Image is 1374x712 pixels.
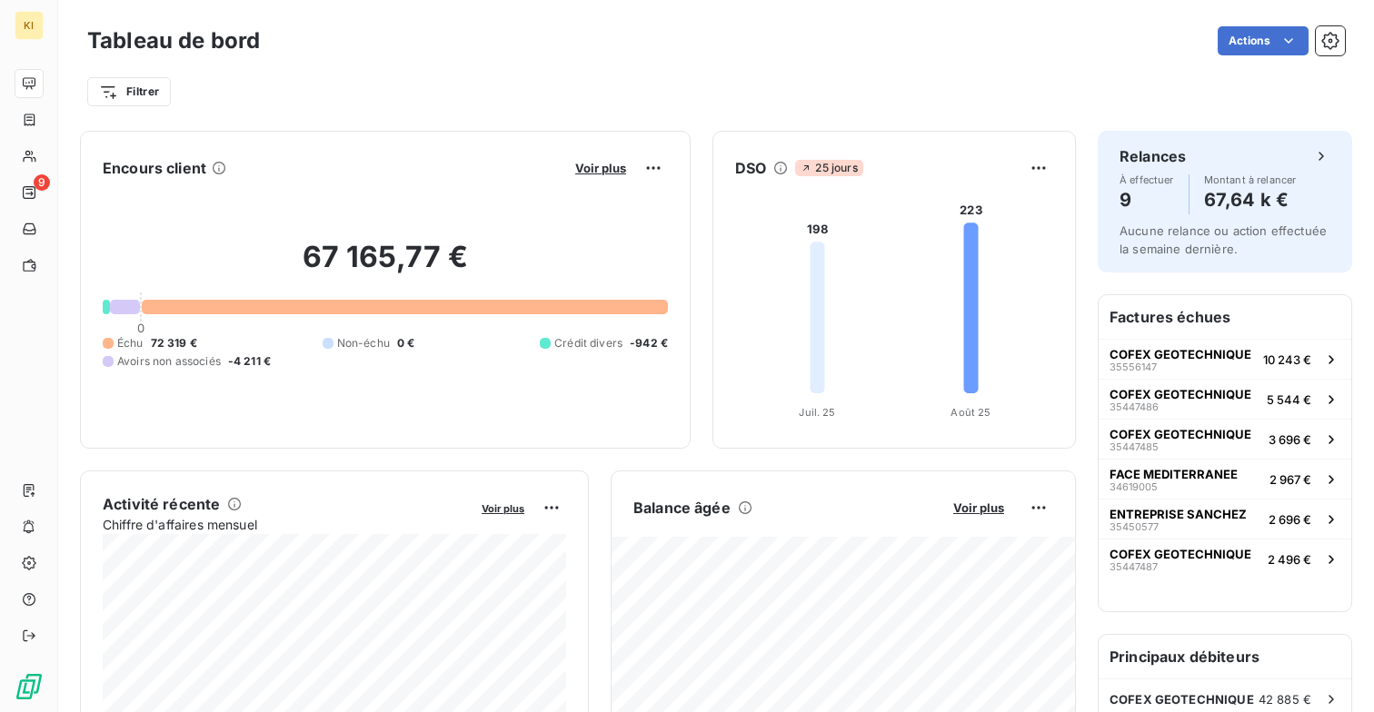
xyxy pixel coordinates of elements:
span: ENTREPRISE SANCHEZ [1110,507,1247,521]
span: 9 [34,174,50,191]
span: 25 jours [795,160,862,176]
span: 5 544 € [1267,392,1311,407]
span: 35556147 [1110,361,1157,372]
span: FACE MEDITERRANEE [1110,467,1238,481]
span: 72 319 € [151,335,197,351]
span: COFEX GEOTECHNIQUE [1110,347,1251,361]
span: 35447485 [1110,441,1159,452]
span: -4 211 € [228,353,271,370]
span: Montant à relancer [1204,174,1297,185]
span: COFEX GEOTECHNIQUE [1110,387,1251,401]
span: Crédit divers [554,335,622,351]
h6: Encours client [103,157,206,179]
h4: 9 [1120,185,1174,214]
span: Voir plus [482,502,524,515]
h3: Tableau de bord [87,25,260,57]
span: Voir plus [575,161,626,175]
h6: Balance âgée [633,497,731,519]
span: Avoirs non associés [117,353,221,370]
tspan: Juil. 25 [799,406,835,419]
button: COFEX GEOTECHNIQUE3555614710 243 € [1099,339,1351,379]
span: 2 967 € [1269,472,1311,487]
button: Voir plus [570,160,632,176]
span: 35447486 [1110,401,1159,412]
span: COFEX GEOTECHNIQUE [1110,427,1251,441]
span: COFEX GEOTECHNIQUE [1110,692,1254,707]
span: 3 696 € [1269,432,1311,447]
a: 9 [15,178,43,207]
h6: Factures échues [1099,295,1351,339]
h4: 67,64 k € [1204,185,1297,214]
h6: Principaux débiteurs [1099,635,1351,678]
h6: Relances [1120,145,1186,167]
span: 2 696 € [1269,512,1311,527]
span: Non-échu [337,335,390,351]
h6: Activité récente [103,493,220,515]
button: ENTREPRISE SANCHEZ354505772 696 € [1099,499,1351,539]
span: 2 496 € [1268,552,1311,567]
span: 10 243 € [1263,352,1311,367]
span: Voir plus [953,500,1004,515]
span: 0 € [397,335,414,351]
span: Chiffre d'affaires mensuel [103,515,469,534]
span: Aucune relance ou action effectuée la semaine dernière. [1120,223,1327,256]
h2: 67 165,77 € [103,239,668,293]
span: 35450577 [1110,521,1159,532]
button: COFEX GEOTECHNIQUE354474872 496 € [1099,539,1351,578]
button: Filtrer [87,77,171,106]
button: COFEX GEOTECHNIQUE354474853 696 € [1099,419,1351,459]
span: COFEX GEOTECHNIQUE [1110,547,1251,561]
button: Actions [1218,26,1309,55]
span: 0 [137,321,144,335]
button: Voir plus [476,499,530,516]
span: Échu [117,335,144,351]
button: COFEX GEOTECHNIQUE354474865 544 € [1099,379,1351,419]
img: Logo LeanPay [15,672,44,701]
tspan: Août 25 [951,406,991,419]
h6: DSO [735,157,766,179]
button: FACE MEDITERRANEE346190052 967 € [1099,459,1351,499]
div: KI [15,11,44,40]
span: -942 € [630,335,668,351]
span: 34619005 [1110,481,1158,492]
button: Voir plus [948,499,1010,516]
span: 42 885 € [1259,692,1311,707]
span: À effectuer [1120,174,1174,185]
span: 35447487 [1110,561,1158,572]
